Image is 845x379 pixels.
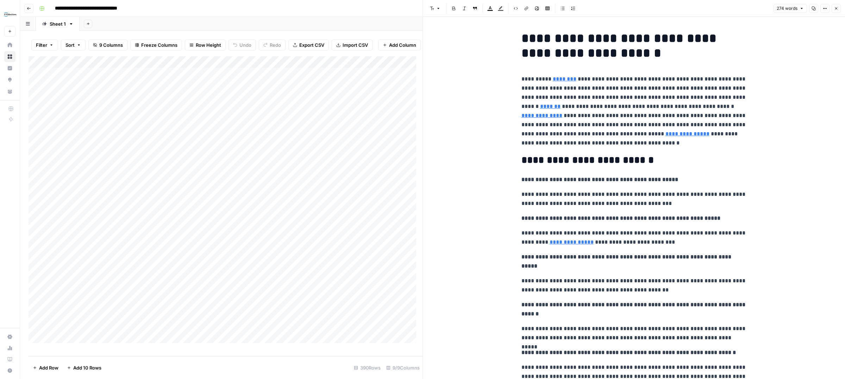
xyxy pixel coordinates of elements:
button: Workspace: FYidoctors [4,6,15,23]
img: FYidoctors Logo [4,8,17,21]
span: Undo [239,41,251,49]
span: Row Height [196,41,221,49]
a: Settings [4,331,15,342]
span: Add Row [39,364,58,371]
a: Learning Hub [4,354,15,365]
button: Sort [61,39,86,51]
span: Freeze Columns [141,41,177,49]
span: Redo [270,41,281,49]
button: Redo [259,39,286,51]
div: Sheet 1 [50,20,66,27]
button: Add Column [378,39,421,51]
button: Add 10 Rows [63,362,106,373]
span: 9 Columns [99,41,123,49]
a: Opportunities [4,74,15,85]
button: 274 words [774,4,807,13]
span: Add 10 Rows [73,364,101,371]
button: Freeze Columns [130,39,182,51]
a: Home [4,39,15,51]
span: Export CSV [299,41,324,49]
a: Browse [4,51,15,62]
a: Sheet 1 [36,17,80,31]
a: Usage [4,342,15,354]
div: 9/9 Columns [383,362,423,373]
button: Import CSV [332,39,373,51]
a: Your Data [4,86,15,97]
span: Sort [65,41,75,49]
div: 390 Rows [351,362,383,373]
span: Add Column [389,41,416,49]
button: Add Row [29,362,63,373]
button: Filter [31,39,58,51]
button: Export CSV [288,39,329,51]
button: Help + Support [4,365,15,376]
span: Import CSV [343,41,368,49]
span: 274 words [777,5,797,12]
button: 9 Columns [88,39,127,51]
button: Row Height [185,39,226,51]
a: Insights [4,63,15,74]
span: Filter [36,41,47,49]
button: Undo [229,39,256,51]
